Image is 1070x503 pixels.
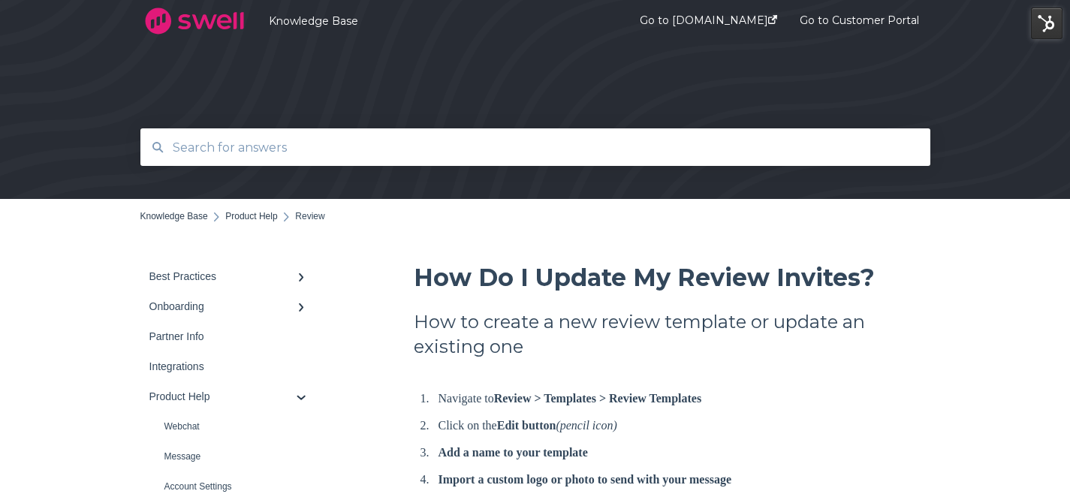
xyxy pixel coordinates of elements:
a: Onboarding [140,291,321,321]
a: Product Help [140,381,321,411]
strong: Edit button [497,419,556,432]
a: Message [140,441,321,471]
div: Product Help [149,390,297,402]
a: Account Settings [140,471,321,501]
strong: Review > Templates > Review Templates [494,392,701,405]
div: Best Practices [149,270,297,282]
span: How Do I Update My Review Invites? [414,263,875,292]
img: HubSpot Tools Menu Toggle [1031,8,1062,39]
img: company logo [140,2,249,40]
p: Click on the [439,416,930,435]
div: Partner Info [149,330,297,342]
strong: Add a name to your template [439,446,588,459]
a: Best Practices [140,261,321,291]
a: Knowledge Base [140,211,208,221]
p: Navigate to [439,389,930,408]
input: Search for answers [164,131,908,164]
a: Partner Info [140,321,321,351]
em: (pencil icon) [556,419,616,432]
div: Onboarding [149,300,297,312]
div: Integrations [149,360,297,372]
a: Webchat [140,411,321,441]
span: Review [295,211,324,221]
a: Product Help [225,211,277,221]
h2: How to create a new review template or update an existing one [414,309,930,359]
strong: Import a custom logo or photo to send with your message [439,473,732,486]
a: Knowledge Base [269,14,595,28]
a: Integrations [140,351,321,381]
